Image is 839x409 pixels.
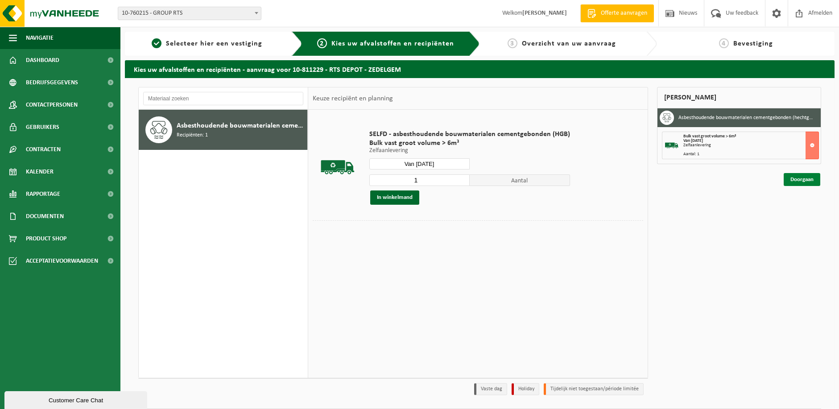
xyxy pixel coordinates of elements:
[580,4,654,22] a: Offerte aanvragen
[683,138,703,143] strong: Van [DATE]
[26,138,61,161] span: Contracten
[683,152,818,157] div: Aantal: 1
[719,38,729,48] span: 4
[370,190,419,205] button: In winkelmand
[657,87,821,108] div: [PERSON_NAME]
[599,9,649,18] span: Offerte aanvragen
[129,38,285,49] a: 1Selecteer hier een vestiging
[369,139,570,148] span: Bulk vast groot volume > 6m³
[26,205,64,227] span: Documenten
[26,94,78,116] span: Contactpersonen
[544,383,644,395] li: Tijdelijk niet toegestaan/période limitée
[118,7,261,20] span: 10-760215 - GROUP RTS
[125,60,835,78] h2: Kies uw afvalstoffen en recipiënten - aanvraag voor 10-811229 - RTS DEPOT - ZEDELGEM
[369,158,470,169] input: Selecteer datum
[522,40,616,47] span: Overzicht van uw aanvraag
[26,183,60,205] span: Rapportage
[26,227,66,250] span: Product Shop
[26,161,54,183] span: Kalender
[26,116,59,138] span: Gebruikers
[474,383,507,395] li: Vaste dag
[522,10,567,17] strong: [PERSON_NAME]
[508,38,517,48] span: 3
[152,38,161,48] span: 1
[512,383,539,395] li: Holiday
[4,389,149,409] iframe: chat widget
[26,49,59,71] span: Dashboard
[308,87,397,110] div: Keuze recipiënt en planning
[331,40,454,47] span: Kies uw afvalstoffen en recipiënten
[733,40,773,47] span: Bevestiging
[26,250,98,272] span: Acceptatievoorwaarden
[683,143,818,148] div: Zelfaanlevering
[678,111,814,125] h3: Asbesthoudende bouwmaterialen cementgebonden (hechtgebonden)
[26,71,78,94] span: Bedrijfsgegevens
[177,131,208,140] span: Recipiënten: 1
[143,92,303,105] input: Materiaal zoeken
[784,173,820,186] a: Doorgaan
[369,130,570,139] span: SELFD - asbesthoudende bouwmaterialen cementgebonden (HGB)
[470,174,570,186] span: Aantal
[177,120,305,131] span: Asbesthoudende bouwmaterialen cementgebonden (hechtgebonden)
[139,110,308,150] button: Asbesthoudende bouwmaterialen cementgebonden (hechtgebonden) Recipiënten: 1
[166,40,262,47] span: Selecteer hier een vestiging
[26,27,54,49] span: Navigatie
[683,134,736,139] span: Bulk vast groot volume > 6m³
[369,148,570,154] p: Zelfaanlevering
[317,38,327,48] span: 2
